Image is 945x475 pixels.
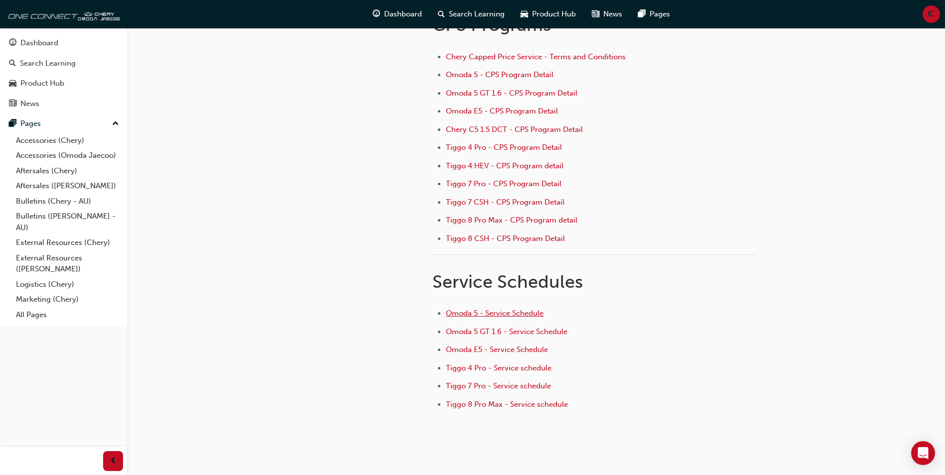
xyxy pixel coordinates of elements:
a: Omoda 5 GT 1.6 - Service Schedule [446,327,567,336]
span: pages-icon [9,119,16,128]
button: DashboardSearch LearningProduct HubNews [4,32,123,115]
a: Omoda E5 - CPS Program Detail [446,107,558,116]
span: IC [928,8,935,20]
span: car-icon [9,79,16,88]
a: Omoda 5 GT 1.6 - CPS Program Detail [446,89,577,98]
div: Product Hub [20,78,64,89]
button: Pages [4,115,123,133]
a: News [4,95,123,113]
a: Omoda 5 - Service Schedule [446,309,543,318]
a: Accessories (Omoda Jaecoo) [12,148,123,163]
a: Tiggo 7 Pro - Service schedule [446,381,551,390]
a: Chery Capped Price Service - Terms and Conditions [446,52,626,61]
div: Dashboard [20,37,58,49]
span: news-icon [592,8,599,20]
a: Tiggo 4 HEV - CPS Program detail [446,161,563,170]
span: Search Learning [449,8,505,20]
span: Product Hub [532,8,576,20]
a: guage-iconDashboard [365,4,430,24]
span: prev-icon [110,455,117,468]
a: All Pages [12,307,123,323]
a: car-iconProduct Hub [513,4,584,24]
a: Aftersales ([PERSON_NAME]) [12,178,123,194]
span: up-icon [112,118,119,130]
a: Omoda E5 - Service Schedule [446,345,548,354]
span: pages-icon [638,8,646,20]
span: search-icon [438,8,445,20]
a: news-iconNews [584,4,630,24]
a: Tiggo 4 Pro - CPS Program Detail [446,143,562,152]
span: search-icon [9,59,16,68]
a: External Resources ([PERSON_NAME]) [12,250,123,277]
a: Product Hub [4,74,123,93]
a: Marketing (Chery) [12,292,123,307]
a: Dashboard [4,34,123,52]
a: pages-iconPages [630,4,678,24]
div: Pages [20,118,41,129]
span: Service Schedules [432,271,583,292]
a: Logistics (Chery) [12,277,123,292]
span: news-icon [9,100,16,109]
a: Tiggo 7 CSH - CPS Program Detail [446,198,564,207]
div: Search Learning [20,58,76,69]
span: guage-icon [9,39,16,48]
a: Tiggo 4 Pro - Service schedule [446,363,551,372]
span: car-icon [521,8,528,20]
span: Dashboard [384,8,422,20]
span: Pages [650,8,670,20]
a: Accessories (Chery) [12,133,123,148]
a: External Resources (Chery) [12,235,123,250]
div: Open Intercom Messenger [911,441,935,465]
a: Aftersales (Chery) [12,163,123,179]
a: Search Learning [4,54,123,73]
div: News [20,98,39,110]
span: guage-icon [373,8,380,20]
a: Tiggo 8 CSH - CPS Program Detail [446,234,565,243]
a: Bulletins (Chery - AU) [12,194,123,209]
img: oneconnect [5,4,120,24]
a: Bulletins ([PERSON_NAME] - AU) [12,209,123,235]
a: Tiggo 7 Pro - CPS Program Detail [446,179,561,188]
a: Tiggo 8 Pro Max - CPS Program detail [446,216,577,225]
a: Omoda 5 - CPS Program Detail [446,70,553,79]
a: Chery C5 1.5 DCT - CPS Program Detail [446,125,583,134]
button: IC [923,5,940,23]
a: Tiggo 8 Pro Max - Service schedule [446,400,568,409]
a: search-iconSearch Learning [430,4,513,24]
span: News [603,8,622,20]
